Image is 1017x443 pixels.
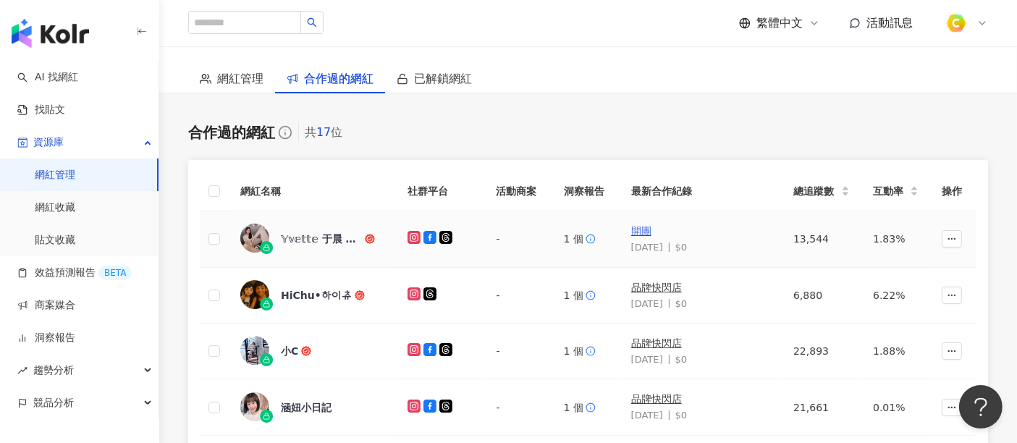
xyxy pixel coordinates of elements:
[188,122,275,143] div: 合作過的網紅
[484,211,552,267] td: -
[675,242,688,253] span: $0
[861,211,930,267] td: 1.83%
[861,172,930,211] th: 互動率
[564,231,608,247] div: 1 個
[793,183,838,199] span: 總追蹤數
[33,387,74,419] span: 競品分析
[930,172,976,211] th: 操作
[281,344,298,358] div: 小C
[675,298,688,309] span: $0
[620,172,782,211] th: 最新合作紀錄
[631,225,651,237] a: 開團
[17,70,78,85] a: searchAI 找網紅
[631,354,663,365] span: [DATE]
[631,393,682,405] a: 品牌快閃店
[35,233,75,248] a: 貼文收藏
[552,172,620,211] th: 洞察報告
[564,400,608,415] div: 1 個
[942,9,970,37] img: %E6%96%B9%E5%BD%A2%E7%B4%94.png
[631,410,663,421] span: [DATE]
[240,280,269,309] img: KOL Avatar
[782,172,861,211] th: 總追蹤數
[17,366,28,376] span: rise
[782,268,861,324] td: 6,880
[631,282,682,293] a: 品牌快閃店
[675,410,688,421] span: $0
[861,324,930,379] td: 1.88%
[484,172,552,211] th: 活動商案
[484,268,552,324] td: -
[240,392,269,421] img: KOL Avatar
[564,287,608,303] div: 1 個
[866,16,913,30] span: 活動訊息
[281,288,352,303] div: HiChu•하이츄
[12,19,89,48] img: logo
[564,343,608,359] div: 1 個
[217,69,263,88] span: 網紅管理
[861,268,930,324] td: 6.22%
[17,103,65,117] a: 找貼文
[33,354,74,387] span: 趨勢分析
[316,125,331,139] span: 17
[35,168,75,182] a: 網紅管理
[304,69,374,88] span: 合作過的網紅
[17,298,75,313] a: 商案媒合
[281,232,362,246] div: 𝕐𝕧𝕖𝕥𝕥𝕖 于晨 ♥︎ ♡︎ 美食 保養 運動
[631,298,663,309] span: [DATE]
[782,379,861,435] td: 21,661
[414,69,472,88] span: 已解鎖網紅
[307,17,317,28] span: search
[17,331,75,345] a: 洞察報告
[861,379,930,435] td: 0.01%
[484,324,552,379] td: -
[631,242,663,253] span: [DATE]
[756,15,803,31] span: 繁體中文
[484,379,552,435] td: -
[782,324,861,379] td: 22,893
[33,126,64,159] span: 資源庫
[281,400,332,415] div: 涵妞小日記
[959,385,1003,429] iframe: Help Scout Beacon - Open
[782,211,861,267] td: 13,544
[631,337,682,349] a: 品牌快閃店
[873,183,907,199] span: 互動率
[396,172,485,211] th: 社群平台
[240,336,269,365] img: KOL Avatar
[229,172,396,211] th: 網紅名稱
[305,122,342,143] div: 共 位
[240,224,269,253] img: KOL Avatar
[35,201,75,215] a: 網紅收藏
[675,354,688,365] span: $0
[17,266,132,280] a: 效益預測報告BETA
